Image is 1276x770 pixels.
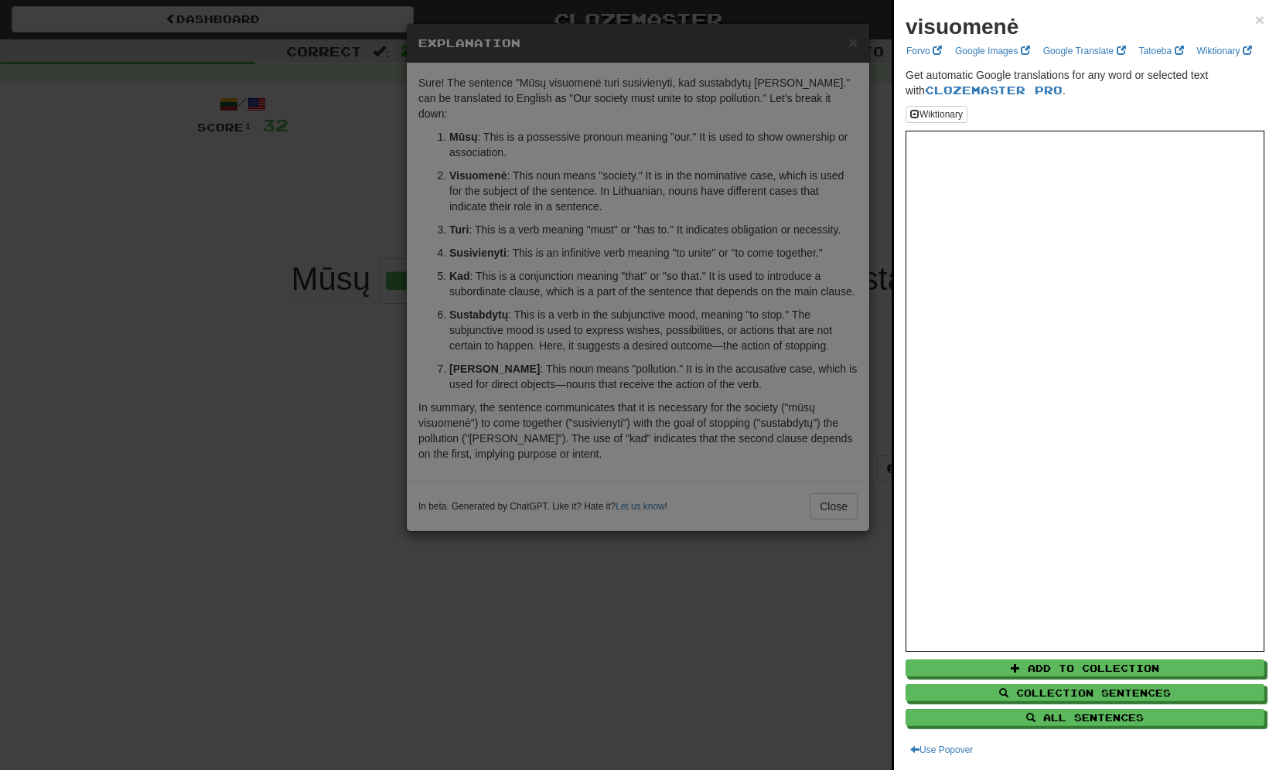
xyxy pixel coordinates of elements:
[906,67,1264,98] p: Get automatic Google translations for any word or selected text with .
[1255,11,1264,29] span: ×
[902,43,947,60] a: Forvo
[1134,43,1189,60] a: Tatoeba
[1255,12,1264,28] button: Close
[906,709,1264,726] button: All Sentences
[906,684,1264,701] button: Collection Sentences
[1039,43,1131,60] a: Google Translate
[906,106,967,123] button: Wiktionary
[906,741,977,758] button: Use Popover
[906,15,1018,39] strong: visuomenė
[950,43,1035,60] a: Google Images
[906,659,1264,676] button: Add to Collection
[1192,43,1257,60] a: Wiktionary
[925,83,1063,97] a: Clozemaster Pro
